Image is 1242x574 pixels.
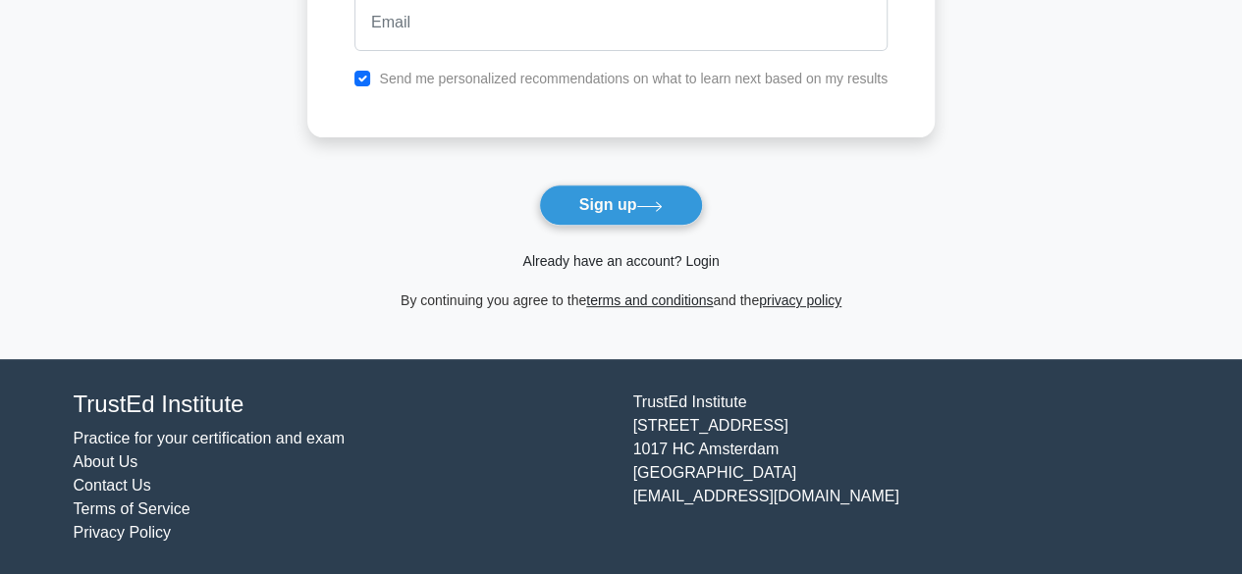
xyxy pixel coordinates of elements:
[74,391,610,419] h4: TrustEd Institute
[759,292,841,308] a: privacy policy
[74,524,172,541] a: Privacy Policy
[586,292,713,308] a: terms and conditions
[74,477,151,494] a: Contact Us
[522,253,719,269] a: Already have an account? Login
[74,500,190,517] a: Terms of Service
[539,184,704,226] button: Sign up
[74,430,346,446] a: Practice for your certification and exam
[379,71,888,86] label: Send me personalized recommendations on what to learn next based on my results
[296,288,946,312] div: By continuing you agree to the and the
[74,453,138,470] a: About Us
[621,391,1181,545] div: TrustEd Institute [STREET_ADDRESS] 1017 HC Amsterdam [GEOGRAPHIC_DATA] [EMAIL_ADDRESS][DOMAIN_NAME]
